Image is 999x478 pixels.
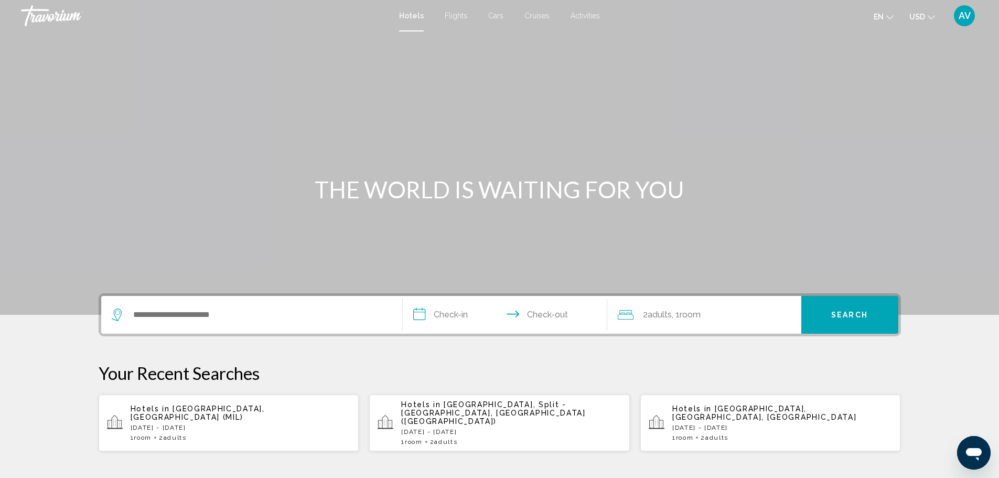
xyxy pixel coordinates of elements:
[99,363,901,384] p: Your Recent Searches
[801,296,898,334] button: Search
[430,438,458,445] span: 2
[401,400,585,426] span: [GEOGRAPHIC_DATA], Split - [GEOGRAPHIC_DATA], [GEOGRAPHIC_DATA] ([GEOGRAPHIC_DATA])
[134,434,152,441] span: Room
[607,296,801,334] button: Travelers: 2 adults, 0 children
[131,405,265,421] span: [GEOGRAPHIC_DATA], [GEOGRAPHIC_DATA] (MIL)
[303,176,696,203] h1: THE WORLD IS WAITING FOR YOU
[399,12,424,20] a: Hotels
[951,5,978,27] button: User Menu
[701,434,728,441] span: 2
[445,12,467,20] a: Flights
[705,434,728,441] span: Adults
[874,9,894,24] button: Change language
[101,296,898,334] div: Search widget
[159,434,187,441] span: 2
[131,424,351,431] p: [DATE] - [DATE]
[672,424,893,431] p: [DATE] - [DATE]
[434,438,457,445] span: Adults
[488,12,503,20] a: Cars
[957,436,991,470] iframe: Bouton de lancement de la fenêtre de messagerie
[401,438,422,445] span: 1
[680,310,701,320] span: Room
[369,394,630,452] button: Hotels in [GEOGRAPHIC_DATA], Split - [GEOGRAPHIC_DATA], [GEOGRAPHIC_DATA] ([GEOGRAPHIC_DATA])[DAT...
[672,434,693,441] span: 1
[672,307,701,322] span: , 1
[571,12,600,20] a: Activities
[403,296,607,334] button: Check in and out dates
[874,13,884,21] span: en
[959,10,971,21] span: AV
[131,434,152,441] span: 1
[672,405,712,413] span: Hotels in
[99,394,359,452] button: Hotels in [GEOGRAPHIC_DATA], [GEOGRAPHIC_DATA] (MIL)[DATE] - [DATE]1Room2Adults
[909,13,925,21] span: USD
[21,5,389,26] a: Travorium
[401,428,621,435] p: [DATE] - [DATE]
[405,438,423,445] span: Room
[643,307,672,322] span: 2
[131,405,170,413] span: Hotels in
[909,9,935,24] button: Change currency
[524,12,550,20] a: Cruises
[164,434,187,441] span: Adults
[672,405,856,421] span: [GEOGRAPHIC_DATA], [GEOGRAPHIC_DATA], [GEOGRAPHIC_DATA]
[640,394,901,452] button: Hotels in [GEOGRAPHIC_DATA], [GEOGRAPHIC_DATA], [GEOGRAPHIC_DATA][DATE] - [DATE]1Room2Adults
[401,400,441,409] span: Hotels in
[676,434,694,441] span: Room
[831,311,868,320] span: Search
[648,310,672,320] span: Adults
